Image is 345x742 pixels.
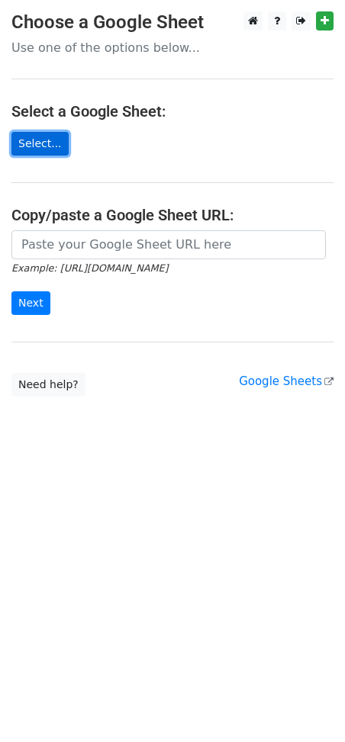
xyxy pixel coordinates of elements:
[239,374,334,388] a: Google Sheets
[269,669,345,742] iframe: Chat Widget
[11,291,50,315] input: Next
[11,262,168,274] small: Example: [URL][DOMAIN_NAME]
[11,40,334,56] p: Use one of the options below...
[11,373,85,397] a: Need help?
[11,230,326,259] input: Paste your Google Sheet URL here
[11,11,334,34] h3: Choose a Google Sheet
[11,206,334,224] h4: Copy/paste a Google Sheet URL:
[11,132,69,156] a: Select...
[11,102,334,120] h4: Select a Google Sheet:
